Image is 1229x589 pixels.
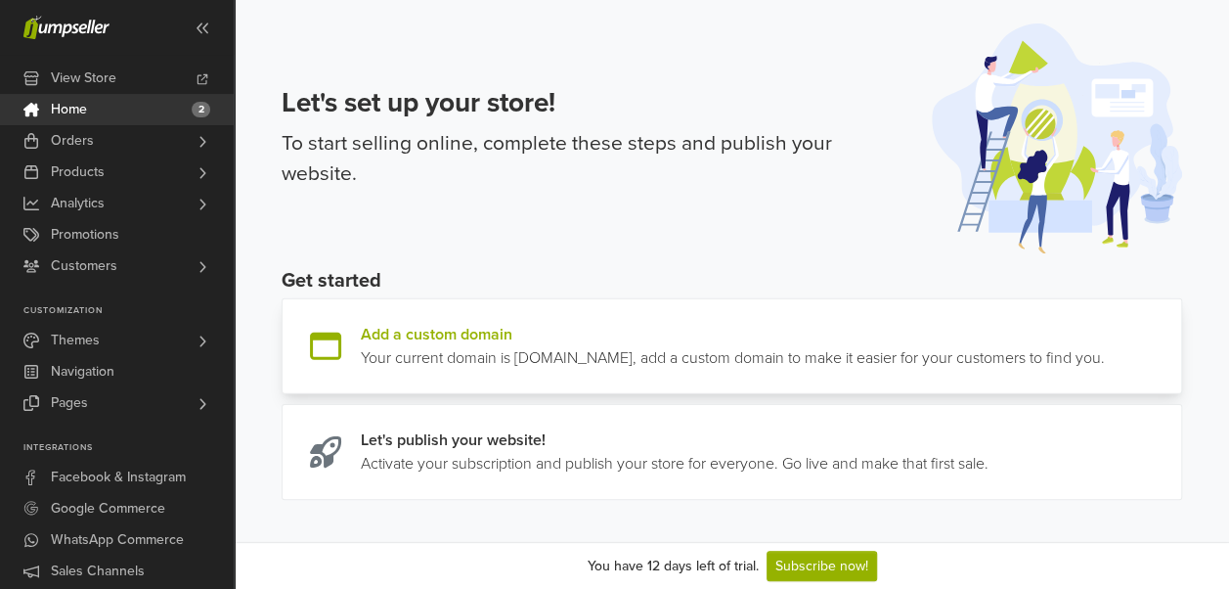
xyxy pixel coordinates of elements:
[23,305,234,317] p: Customization
[51,219,119,250] span: Promotions
[51,63,116,94] span: View Store
[282,128,908,190] p: To start selling online, complete these steps and publish your website.
[51,325,100,356] span: Themes
[588,556,759,576] div: You have 12 days left of trial.
[23,442,234,454] p: Integrations
[932,23,1182,253] img: onboarding-illustration-afe561586f57c9d3ab25.svg
[192,102,210,117] span: 2
[767,551,877,581] a: Subscribe now!
[51,524,184,556] span: WhatsApp Commerce
[51,493,165,524] span: Google Commerce
[51,188,105,219] span: Analytics
[51,387,88,419] span: Pages
[282,87,908,120] h3: Let's set up your store!
[51,250,117,282] span: Customers
[51,157,105,188] span: Products
[51,556,145,587] span: Sales Channels
[51,94,87,125] span: Home
[51,462,186,493] span: Facebook & Instagram
[282,269,1182,293] h5: Get started
[51,125,94,157] span: Orders
[51,356,114,387] span: Navigation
